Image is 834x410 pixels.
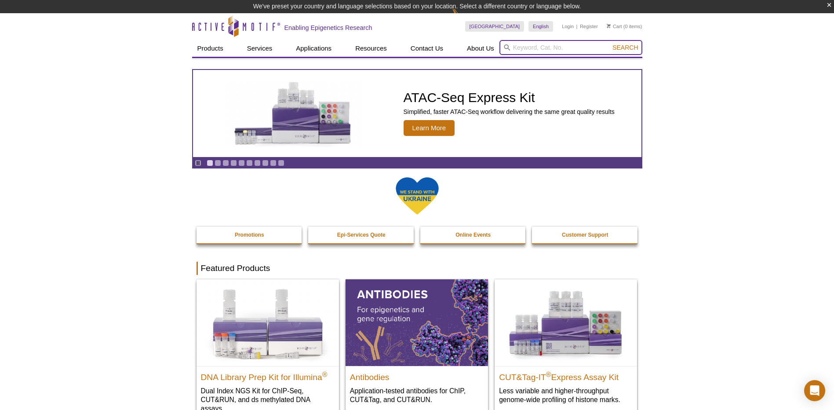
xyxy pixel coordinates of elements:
input: Keyword, Cat. No. [499,40,642,55]
h2: Enabling Epigenetics Research [284,24,372,32]
a: Resources [350,40,392,57]
div: Open Intercom Messenger [804,380,825,401]
a: Register [580,23,598,29]
img: Change Here [452,7,475,27]
sup: ® [322,370,328,378]
a: Products [192,40,229,57]
button: Search [610,44,641,51]
h2: CUT&Tag-IT Express Assay Kit [499,369,633,382]
a: Toggle autoplay [195,160,201,166]
a: Go to slide 4 [230,160,237,166]
img: CUT&Tag-IT® Express Assay Kit [495,279,637,366]
a: English [528,21,553,32]
a: Customer Support [532,227,638,243]
a: About Us [462,40,499,57]
strong: Epi-Services Quote [337,232,386,238]
a: Go to slide 8 [262,160,269,166]
a: Services [242,40,278,57]
h2: DNA Library Prep Kit for Illumina [201,369,335,382]
a: Go to slide 9 [270,160,277,166]
strong: Promotions [235,232,264,238]
a: Contact Us [405,40,448,57]
img: ATAC-Seq Express Kit [221,80,366,147]
a: Go to slide 7 [254,160,261,166]
a: ATAC-Seq Express Kit ATAC-Seq Express Kit Simplified, faster ATAC-Seq workflow delivering the sam... [193,70,641,157]
span: Learn More [404,120,455,136]
a: Login [562,23,574,29]
article: ATAC-Seq Express Kit [193,70,641,157]
a: Go to slide 3 [222,160,229,166]
a: Promotions [197,227,303,243]
a: Go to slide 5 [238,160,245,166]
a: Go to slide 1 [207,160,213,166]
img: Your Cart [607,24,611,28]
a: [GEOGRAPHIC_DATA] [465,21,524,32]
p: Application-tested antibodies for ChIP, CUT&Tag, and CUT&RUN. [350,386,484,404]
a: Go to slide 2 [215,160,221,166]
a: Applications [291,40,337,57]
h2: ATAC-Seq Express Kit [404,91,615,104]
h2: Featured Products [197,262,638,275]
strong: Online Events [455,232,491,238]
a: Online Events [420,227,527,243]
p: Simplified, faster ATAC-Seq workflow delivering the same great quality results [404,108,615,116]
strong: Customer Support [562,232,608,238]
span: Search [612,44,638,51]
a: Cart [607,23,622,29]
a: Go to slide 6 [246,160,253,166]
img: All Antibodies [346,279,488,366]
p: Less variable and higher-throughput genome-wide profiling of histone marks​. [499,386,633,404]
a: Go to slide 10 [278,160,284,166]
img: We Stand With Ukraine [395,176,439,216]
img: DNA Library Prep Kit for Illumina [197,279,339,366]
h2: Antibodies [350,369,484,382]
li: (0 items) [607,21,642,32]
a: Epi-Services Quote [308,227,415,243]
sup: ® [546,370,551,378]
li: | [576,21,578,32]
